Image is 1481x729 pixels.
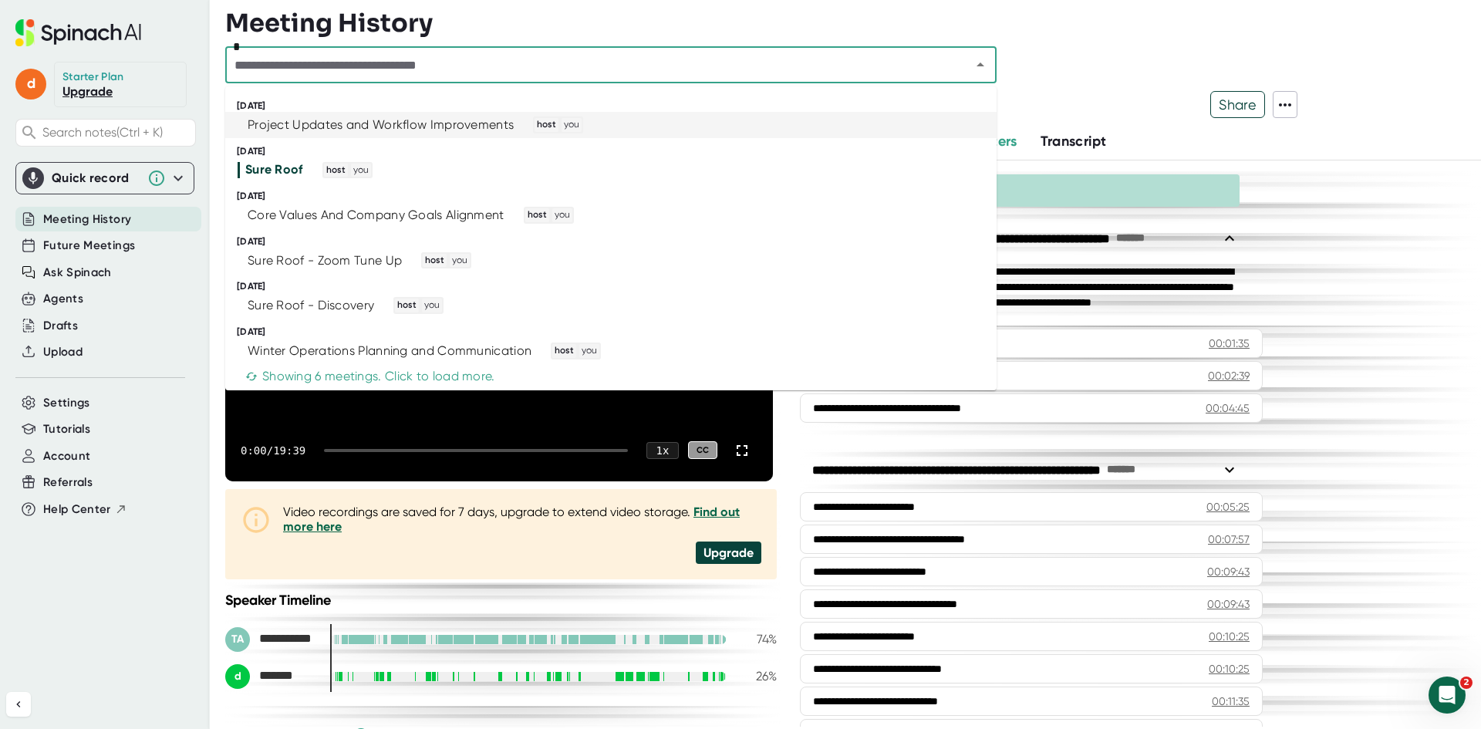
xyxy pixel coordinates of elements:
[1209,661,1250,677] div: 00:10:25
[225,664,318,689] div: dayanna
[225,592,777,609] div: Speaker Timeline
[1207,596,1250,612] div: 00:09:43
[15,69,46,100] span: d
[552,344,576,358] span: host
[52,170,140,186] div: Quick record
[450,254,470,268] span: you
[43,420,90,438] button: Tutorials
[351,164,371,177] span: you
[283,505,761,534] div: Video recordings are saved for 7 days, upgrade to extend video storage.
[646,442,679,459] div: 1 x
[688,441,717,459] div: CC
[1209,336,1250,351] div: 00:01:35
[1041,133,1107,150] span: Transcript
[738,669,777,683] div: 26 %
[248,253,402,268] div: Sure Roof - Zoom Tune Up
[283,505,740,534] a: Find out more here
[237,281,997,292] div: [DATE]
[237,236,997,248] div: [DATE]
[43,237,135,255] button: Future Meetings
[970,54,991,76] button: Close
[1206,499,1250,515] div: 00:05:25
[1211,91,1264,118] span: Share
[225,8,433,38] h3: Meeting History
[1206,400,1250,416] div: 00:04:45
[1210,91,1265,118] button: Share
[43,290,83,308] button: Agents
[579,344,599,358] span: you
[1212,694,1250,709] div: 00:11:35
[43,394,90,412] button: Settings
[525,208,549,222] span: host
[738,632,777,646] div: 74 %
[225,664,250,689] div: d
[241,444,305,457] div: 0:00 / 19:39
[43,447,90,465] button: Account
[43,474,93,491] button: Referrals
[237,100,997,112] div: [DATE]
[6,692,31,717] button: Collapse sidebar
[43,501,111,518] span: Help Center
[395,299,419,312] span: host
[1460,677,1473,689] span: 2
[43,317,78,335] button: Drafts
[237,326,997,338] div: [DATE]
[62,70,124,84] div: Starter Plan
[237,146,997,157] div: [DATE]
[225,627,318,652] div: Tyler Ashby
[1041,131,1107,152] button: Transcript
[245,162,303,177] div: Sure Roof
[696,542,761,564] div: Upgrade
[225,627,250,652] div: TA
[248,117,514,133] div: Project Updates and Workflow Improvements
[324,164,348,177] span: host
[43,343,83,361] button: Upload
[62,84,113,99] a: Upgrade
[422,299,442,312] span: you
[1208,532,1250,547] div: 00:07:57
[22,163,187,194] div: Quick record
[248,298,374,313] div: Sure Roof - Discovery
[535,118,558,132] span: host
[237,191,997,202] div: [DATE]
[42,125,191,140] span: Search notes (Ctrl + K)
[43,211,131,228] button: Meeting History
[1207,564,1250,579] div: 00:09:43
[43,501,127,518] button: Help Center
[1429,677,1466,714] iframe: Intercom live chat
[1208,368,1250,383] div: 00:02:39
[43,264,112,282] button: Ask Spinach
[245,369,495,384] div: Showing 6 meetings. Click to load more.
[1209,629,1250,644] div: 00:10:25
[562,118,582,132] span: you
[248,343,531,359] div: Winter Operations Planning and Communication
[552,208,572,222] span: you
[248,208,504,223] div: Core Values And Company Goals Alignment
[423,254,447,268] span: host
